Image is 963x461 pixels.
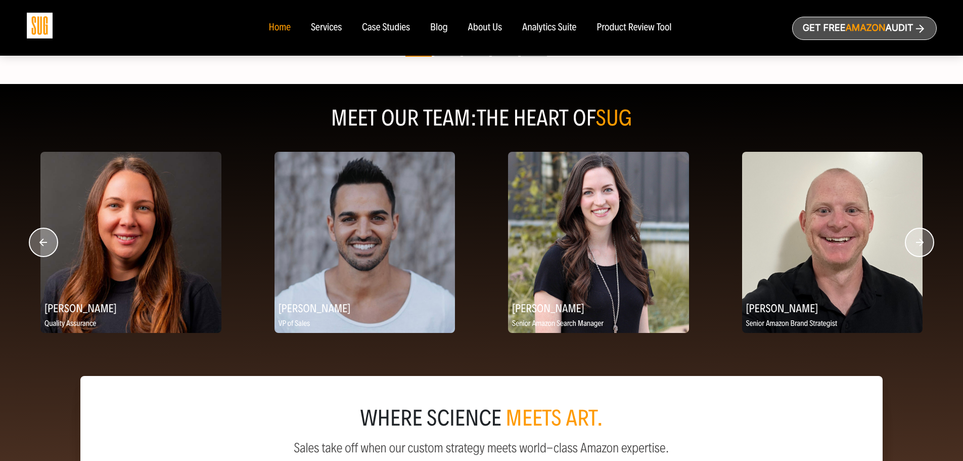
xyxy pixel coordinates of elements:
h2: [PERSON_NAME] [274,298,455,318]
img: Sug [27,13,53,38]
p: Senior Amazon Brand Strategist [742,318,923,330]
span: SUG [596,105,632,132]
a: Case Studies [362,22,410,33]
p: Senior Amazon Search Manager [508,318,689,330]
h2: [PERSON_NAME] [742,298,923,318]
a: Home [268,22,290,33]
a: Product Review Tool [597,22,671,33]
h2: [PERSON_NAME] [40,298,221,318]
img: Jeff Siddiqi, VP of Sales [274,152,455,333]
div: where science [105,408,859,429]
span: meets art. [506,405,603,432]
span: Amazon [845,23,885,33]
img: Viktoriia Komarova, Quality Assurance [40,152,221,333]
img: Rene Crandall, Senior Amazon Search Manager [508,152,689,333]
a: About Us [468,22,502,33]
a: Services [311,22,342,33]
p: VP of Sales [274,318,455,330]
h2: [PERSON_NAME] [508,298,689,318]
a: Get freeAmazonAudit [792,17,937,40]
p: Quality Assurance [40,318,221,330]
a: Analytics Suite [522,22,576,33]
a: Blog [430,22,448,33]
img: Kortney Kay, Senior Amazon Brand Strategist [742,152,923,333]
p: Sales take off when our custom strategy meets world-class Amazon expertise. [105,441,859,455]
